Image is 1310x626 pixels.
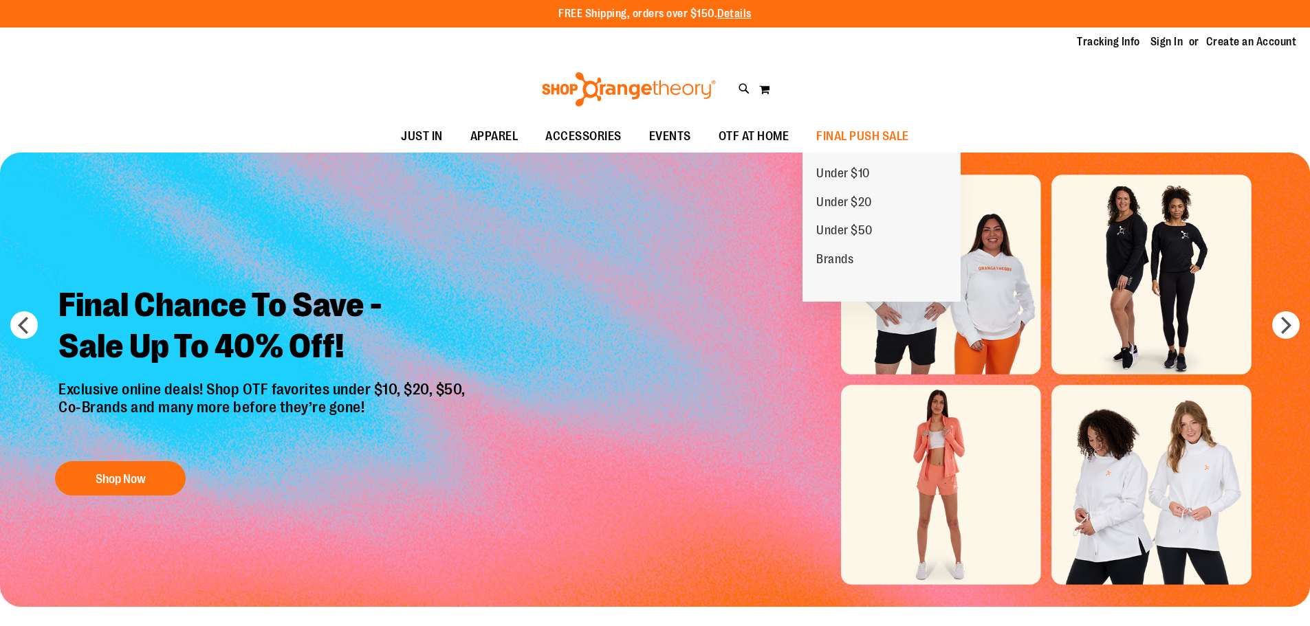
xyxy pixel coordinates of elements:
[803,188,886,217] a: Under $20
[719,121,789,152] span: OTF AT HOME
[48,274,479,381] h2: Final Chance To Save - Sale Up To 40% Off!
[1150,34,1183,49] a: Sign In
[816,252,853,269] span: Brands
[1077,34,1140,49] a: Tracking Info
[649,121,691,152] span: EVENTS
[48,274,479,503] a: Final Chance To Save -Sale Up To 40% Off! Exclusive online deals! Shop OTF favorites under $10, $...
[816,195,872,212] span: Under $20
[48,381,479,448] p: Exclusive online deals! Shop OTF favorites under $10, $20, $50, Co-Brands and many more before th...
[545,121,622,152] span: ACCESSORIES
[387,121,457,153] a: JUST IN
[803,245,867,274] a: Brands
[803,121,923,153] a: FINAL PUSH SALE
[540,72,718,107] img: Shop Orangetheory
[532,121,635,153] a: ACCESSORIES
[816,166,870,183] span: Under $10
[816,121,909,152] span: FINAL PUSH SALE
[803,216,886,245] a: Under $50
[10,311,38,339] button: prev
[717,8,752,20] a: Details
[55,461,186,495] button: Shop Now
[457,121,532,153] a: APPAREL
[635,121,705,153] a: EVENTS
[401,121,443,152] span: JUST IN
[470,121,518,152] span: APPAREL
[1206,34,1297,49] a: Create an Account
[803,159,884,188] a: Under $10
[803,153,961,302] ul: FINAL PUSH SALE
[1272,311,1300,339] button: next
[558,6,752,22] p: FREE Shipping, orders over $150.
[816,223,873,241] span: Under $50
[705,121,803,153] a: OTF AT HOME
